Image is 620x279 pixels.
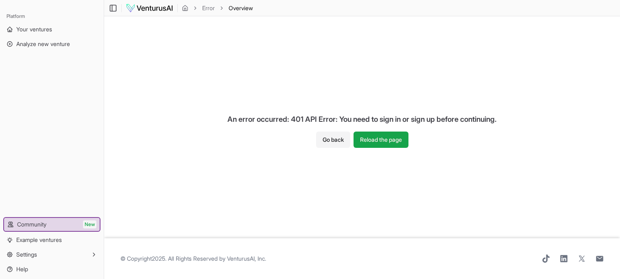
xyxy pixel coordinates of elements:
[126,3,173,13] img: logo
[316,132,350,148] button: Go back
[221,107,503,132] div: An error occurred: 401 API Error: You need to sign in or sign up before continuing.
[3,233,100,246] a: Example ventures
[202,4,215,12] a: Error
[16,265,28,273] span: Help
[227,255,265,262] a: VenturusAI, Inc
[3,263,100,276] a: Help
[354,132,408,148] button: Reload the page
[3,23,100,36] a: Your ventures
[3,248,100,261] button: Settings
[4,218,100,231] a: CommunityNew
[182,4,253,12] nav: breadcrumb
[3,37,100,51] a: Analyze new venture
[229,4,253,12] span: Overview
[16,40,70,48] span: Analyze new venture
[17,220,46,228] span: Community
[16,250,37,259] span: Settings
[16,25,52,33] span: Your ventures
[120,255,266,263] span: © Copyright 2025 . All Rights Reserved by .
[16,236,62,244] span: Example ventures
[3,10,100,23] div: Platform
[83,220,96,228] span: New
